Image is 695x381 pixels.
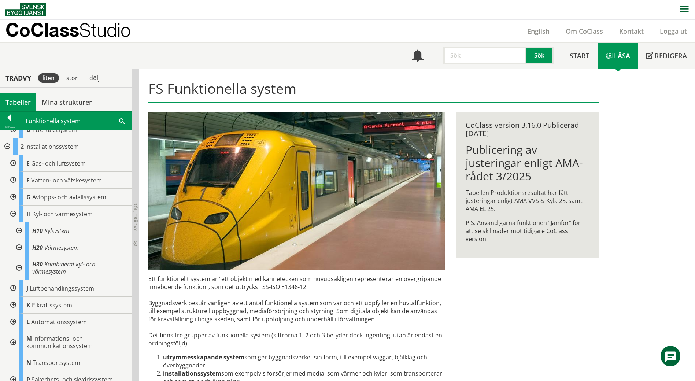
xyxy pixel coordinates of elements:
[25,143,79,151] span: Installationssystem
[26,318,30,326] span: L
[33,359,80,367] span: Transportsystem
[32,193,106,201] span: Avlopps- och avfallssystem
[148,112,445,270] img: arlanda-express-2.jpg
[466,219,589,243] p: P.S. Använd gärna funktionen ”Jämför” för att se skillnader mot tidigare CoClass version.
[26,359,31,367] span: N
[1,74,35,82] div: Trädvy
[44,227,69,235] span: Kylsystem
[148,80,599,103] h1: FS Funktionella system
[638,43,695,69] a: Redigera
[614,51,630,60] span: Läsa
[32,301,72,309] span: Elkraftssystem
[558,27,611,36] a: Om CoClass
[412,51,424,62] span: Notifikationer
[32,244,43,252] span: H20
[44,244,79,252] span: Värmesystem
[132,202,138,231] span: Dölj trädvy
[466,121,589,137] div: CoClass version 3.16.0 Publicerad [DATE]
[0,124,19,130] div: Tillbaka
[570,51,589,60] span: Start
[466,189,589,213] p: Tabellen Produktionsresultat har fått justeringar enligt AMA VVS & Kyla 25, samt AMA EL 25.
[611,27,652,36] a: Kontakt
[26,193,31,201] span: G
[26,210,31,218] span: H
[163,353,445,369] li: som ger byggnadsverket sin form, till exempel väggar, bjälklag och överbyggnader
[31,176,102,184] span: Vatten- och vätskesystem
[38,73,59,83] div: liten
[526,47,554,64] button: Sök
[5,20,147,42] a: CoClassStudio
[26,334,32,343] span: M
[32,260,43,268] span: H30
[31,159,86,167] span: Gas- och luftsystem
[443,47,526,64] input: Sök
[5,3,46,16] img: Svensk Byggtjänst
[32,260,95,275] span: Kombinerat kyl- och värmesystem
[79,19,131,41] span: Studio
[26,301,30,309] span: K
[26,159,30,167] span: E
[163,369,221,377] strong: installationssystem
[655,51,687,60] span: Redigera
[26,284,28,292] span: J
[562,43,598,69] a: Start
[62,73,82,83] div: stor
[26,334,93,350] span: Informations- och kommunikationssystem
[21,143,24,151] span: 2
[652,27,695,36] a: Logga ut
[31,318,87,326] span: Automationssystem
[36,93,97,111] a: Mina strukturer
[19,112,132,130] div: Funktionella system
[163,353,244,361] strong: utrymmesskapande system
[598,43,638,69] a: Läsa
[466,143,589,183] h1: Publicering av justeringar enligt AMA-rådet 3/2025
[519,27,558,36] a: English
[26,176,30,184] span: F
[32,227,43,235] span: H10
[5,26,131,34] p: CoClass
[32,210,93,218] span: Kyl- och värmesystem
[30,284,94,292] span: Luftbehandlingssystem
[85,73,104,83] div: dölj
[119,117,125,125] span: Sök i tabellen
